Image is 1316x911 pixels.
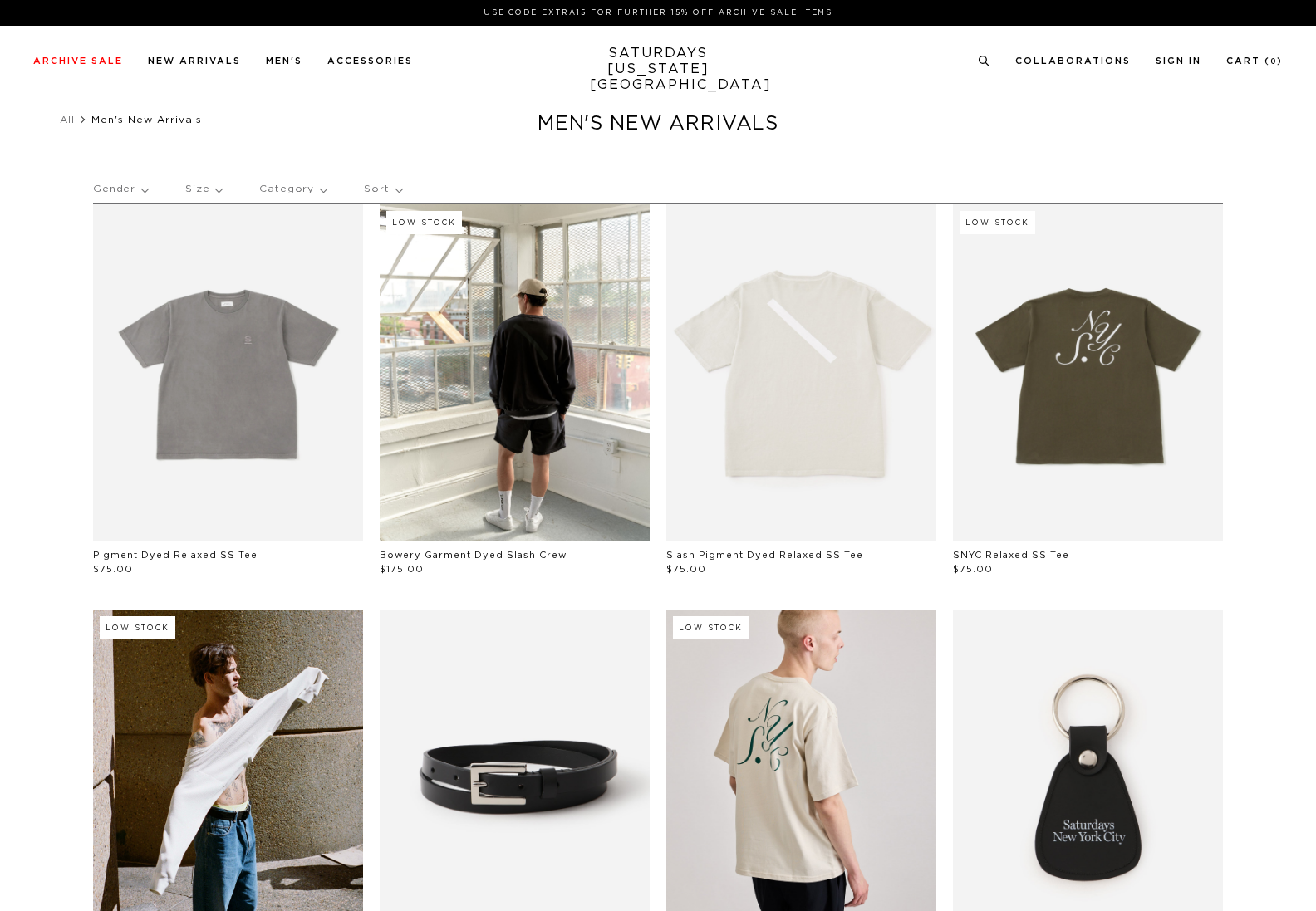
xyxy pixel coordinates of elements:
[100,616,175,639] div: Low Stock
[1015,56,1131,66] a: Collaborations
[40,7,1276,19] p: Use Code EXTRA15 for Further 15% Off Archive Sale Items
[1270,58,1277,66] small: 0
[185,170,222,208] p: Size
[666,551,863,560] a: Slash Pigment Dyed Relaxed SS Tee
[364,170,401,208] p: Sort
[259,170,327,208] p: Category
[266,56,302,66] a: Men's
[33,56,123,66] a: Archive Sale
[386,211,462,234] div: Low Stock
[953,551,1069,560] a: SNYC Relaxed SS Tee
[960,211,1035,234] div: Low Stock
[93,565,133,574] span: $75.00
[148,56,241,66] a: New Arrivals
[380,565,424,574] span: $175.00
[590,46,727,93] a: SATURDAYS[US_STATE][GEOGRAPHIC_DATA]
[953,565,993,574] span: $75.00
[60,115,75,125] a: All
[673,616,749,639] div: Low Stock
[380,551,567,560] a: Bowery Garment Dyed Slash Crew
[666,565,706,574] span: $75.00
[1156,56,1201,66] a: Sign In
[93,170,148,208] p: Gender
[93,551,258,560] a: Pigment Dyed Relaxed SS Tee
[91,115,202,125] span: Men's New Arrivals
[1226,56,1283,66] a: Cart (0)
[327,56,413,66] a: Accessories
